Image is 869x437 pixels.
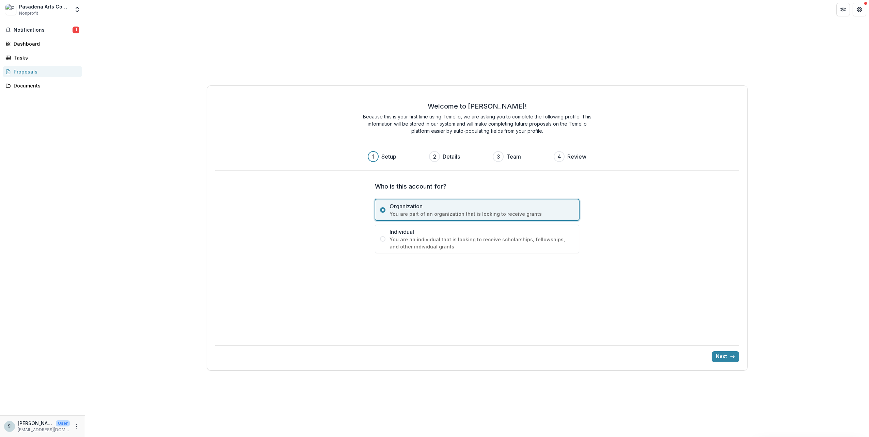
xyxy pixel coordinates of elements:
[8,424,12,428] div: Sabrina Im
[14,27,73,33] span: Notifications
[358,113,596,134] p: Because this is your first time using Temelio, we are asking you to complete the following profil...
[14,40,77,47] div: Dashboard
[19,3,70,10] div: Pasadena Arts Council (fiscal agent for LA County Arts Ed Collective) and now Fulcrum Arts
[836,3,850,16] button: Partners
[712,351,739,362] button: Next
[506,152,521,161] h3: Team
[19,10,38,16] span: Nonprofit
[14,54,77,61] div: Tasks
[56,420,70,426] p: User
[381,152,396,161] h3: Setup
[567,152,586,161] h3: Review
[390,202,574,210] span: Organization
[557,152,561,161] div: 4
[3,66,82,77] a: Proposals
[18,427,70,433] p: [EMAIL_ADDRESS][DOMAIN_NAME]
[428,102,527,110] h2: Welcome to [PERSON_NAME]!
[14,68,77,75] div: Proposals
[368,151,586,162] div: Progress
[390,210,574,217] span: You are part of an organization that is looking to receive grants
[73,422,81,431] button: More
[433,152,436,161] div: 2
[3,52,82,63] a: Tasks
[390,236,574,250] span: You are an individual that is looking to receive scholarships, fellowships, and other individual ...
[14,82,77,89] div: Documents
[372,152,375,161] div: 1
[18,420,53,427] p: [PERSON_NAME]
[3,80,82,91] a: Documents
[390,228,574,236] span: Individual
[3,38,82,49] a: Dashboard
[73,27,79,33] span: 1
[73,3,82,16] button: Open entity switcher
[443,152,460,161] h3: Details
[497,152,500,161] div: 3
[853,3,866,16] button: Get Help
[5,4,16,15] img: Pasadena Arts Council (fiscal agent for LA County Arts Ed Collective) and now Fulcrum Arts
[3,25,82,35] button: Notifications1
[375,182,575,191] label: Who is this account for?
